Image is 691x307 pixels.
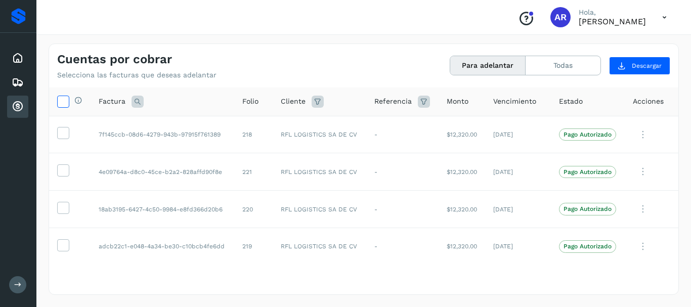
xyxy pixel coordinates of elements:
td: 218 [234,116,273,153]
span: Cliente [281,96,306,107]
span: Acciones [633,96,664,107]
td: 221 [234,153,273,191]
span: Factura [99,96,125,107]
td: 4e09764a-d8c0-45ce-b2a2-828affd90f8e [91,153,234,191]
span: Descargar [632,61,662,70]
p: Pago Autorizado [564,168,612,176]
td: $12,320.00 [439,191,486,228]
p: ARMANDO RAMIREZ VAZQUEZ [579,17,646,26]
button: Todas [526,56,600,75]
p: Pago Autorizado [564,131,612,138]
td: [DATE] [485,153,551,191]
button: Para adelantar [450,56,526,75]
button: Descargar [609,57,670,75]
td: [DATE] [485,116,551,153]
span: Referencia [374,96,412,107]
td: $12,320.00 [439,116,486,153]
td: [DATE] [485,191,551,228]
td: RFL LOGISTICS SA DE CV [273,228,366,265]
td: - [366,228,439,265]
td: 7f145ccb-08d6-4279-943b-97915f761389 [91,116,234,153]
span: Vencimiento [493,96,536,107]
td: RFL LOGISTICS SA DE CV [273,191,366,228]
div: Cuentas por cobrar [7,96,28,118]
td: 219 [234,228,273,265]
p: Selecciona las facturas que deseas adelantar [57,71,217,79]
td: RFL LOGISTICS SA DE CV [273,153,366,191]
div: Inicio [7,47,28,69]
div: Embarques [7,71,28,94]
td: - [366,153,439,191]
td: 18ab3195-6427-4c50-9984-e8fd366d20b6 [91,191,234,228]
td: - [366,191,439,228]
span: Estado [559,96,583,107]
p: Pago Autorizado [564,243,612,250]
td: RFL LOGISTICS SA DE CV [273,116,366,153]
td: - [366,116,439,153]
td: [DATE] [485,228,551,265]
p: Hola, [579,8,646,17]
td: 220 [234,191,273,228]
span: Folio [242,96,258,107]
td: adcb22c1-e048-4a34-be30-c10bcb4fe6dd [91,228,234,265]
p: Pago Autorizado [564,205,612,212]
td: $12,320.00 [439,228,486,265]
td: $12,320.00 [439,153,486,191]
span: Monto [447,96,468,107]
h4: Cuentas por cobrar [57,52,172,67]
